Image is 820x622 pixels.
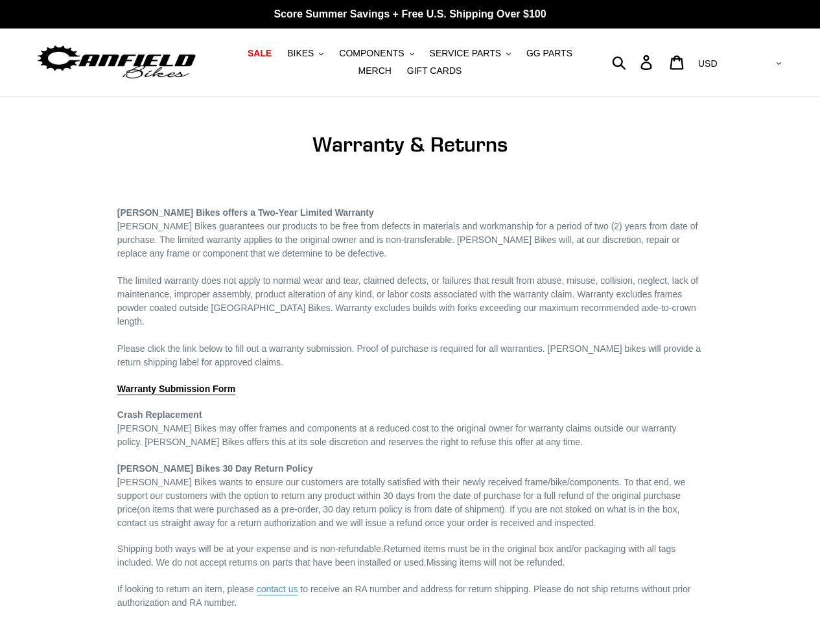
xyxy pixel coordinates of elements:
[117,504,680,528] span: (on items that were purchased as a pre-order, 30 day return policy is from date of shipment). If ...
[339,48,404,59] span: COMPONENTS
[117,409,202,420] strong: Crash Replacement
[248,48,272,59] span: SALE
[423,45,517,62] button: SERVICE PARTS
[333,45,420,62] button: COMPONENTS
[117,584,691,608] span: to receive an RA number and address for return shipping. Please do not ship returns without prior...
[401,62,469,80] a: GIFT CARDS
[257,584,298,595] a: contact us
[358,65,392,76] span: MERCH
[430,48,501,59] span: SERVICE PARTS
[117,192,703,369] p: [PERSON_NAME] Bikes guarantees our products to be free from defects in materials and workmanship ...
[36,42,198,83] img: Canfield Bikes
[281,45,330,62] button: BIKES
[526,48,572,59] span: GG PARTS
[117,384,235,394] span: Warranty Submission Form
[117,544,384,554] span: Shipping both ways will be at your expense and is non-refundable.
[117,544,676,568] span: Returned items must be in the original box and/or packaging with all tags included. We do not acc...
[407,65,462,76] span: GIFT CARDS
[117,384,235,395] a: Warranty Submission Form
[117,463,313,474] span: [PERSON_NAME] Bikes 30 Day Return Policy
[427,557,565,568] span: Missing items will not be refunded.
[117,132,703,157] h1: Warranty & Returns
[117,477,686,501] span: [PERSON_NAME] Bikes wants to ensure our customers are totally satisfied with their newly received...
[520,45,579,62] a: GG PARTS
[352,62,398,80] a: MERCH
[287,48,314,59] span: BIKES
[241,45,278,62] a: SALE
[117,490,681,514] span: the date of purchase for a full refund of the original purchase price
[117,584,301,595] span: If looking to return an item, please
[117,408,703,449] p: [PERSON_NAME] Bikes may offer frames and components at a reduced cost to the original owner for w...
[117,207,374,218] strong: [PERSON_NAME] Bikes offers a Two-Year Limited Warranty
[383,490,436,501] span: 30 days from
